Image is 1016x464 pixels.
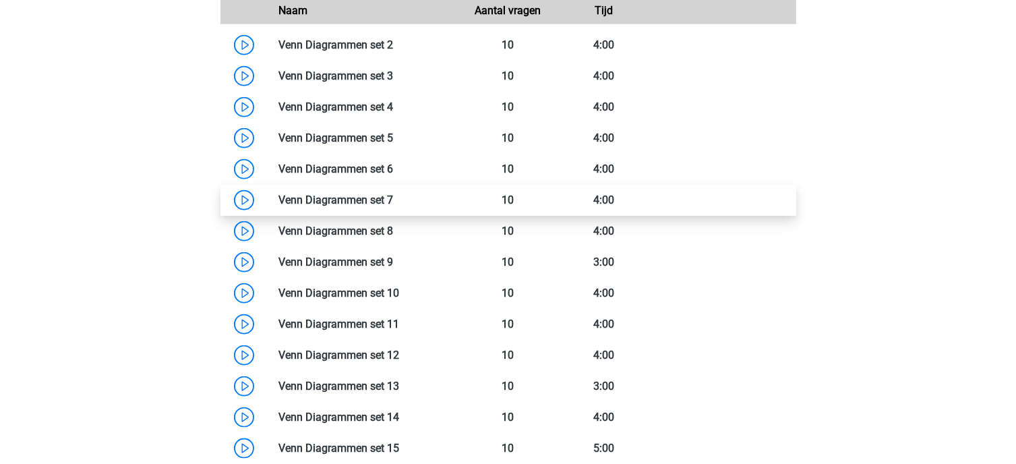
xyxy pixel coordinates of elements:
[268,378,460,395] div: Venn Diagrammen set 13
[268,161,460,177] div: Venn Diagrammen set 6
[268,347,460,364] div: Venn Diagrammen set 12
[268,130,460,146] div: Venn Diagrammen set 5
[556,3,652,19] div: Tijd
[268,192,460,208] div: Venn Diagrammen set 7
[268,99,460,115] div: Venn Diagrammen set 4
[268,223,460,239] div: Venn Diagrammen set 8
[460,3,556,19] div: Aantal vragen
[268,316,460,332] div: Venn Diagrammen set 11
[268,440,460,457] div: Venn Diagrammen set 15
[268,285,460,301] div: Venn Diagrammen set 10
[268,409,460,426] div: Venn Diagrammen set 14
[268,68,460,84] div: Venn Diagrammen set 3
[268,254,460,270] div: Venn Diagrammen set 9
[268,37,460,53] div: Venn Diagrammen set 2
[268,3,460,19] div: Naam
